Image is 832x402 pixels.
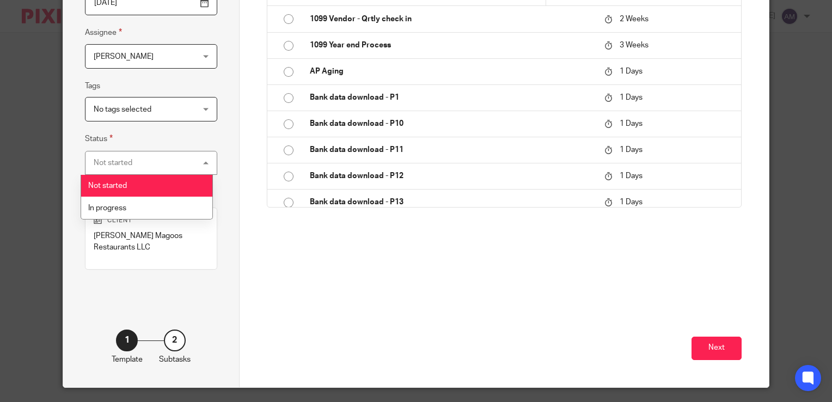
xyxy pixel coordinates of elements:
p: Bank data download - P11 [310,144,594,155]
span: No tags selected [94,106,151,113]
span: 2 Weeks [620,15,649,23]
span: 1 Days [620,120,643,127]
p: Subtasks [159,354,191,365]
button: Next [692,337,742,360]
p: 1099 Year end Process [310,40,594,51]
span: 1 Days [620,68,643,75]
p: 1099 Vendor - Qrtly check in [310,14,594,25]
span: In progress [88,204,126,212]
label: Assignee [85,26,122,39]
span: 1 Days [620,94,643,101]
div: Not started [94,159,132,167]
div: 2 [164,330,186,351]
label: Status [85,132,113,145]
span: 1 Days [620,172,643,180]
div: 1 [116,330,138,351]
span: [PERSON_NAME] [94,53,154,60]
p: Template [112,354,143,365]
label: Tags [85,81,100,92]
p: Bank data download - P1 [310,92,594,103]
span: 1 Days [620,146,643,154]
span: 1 Days [620,198,643,206]
span: 3 Weeks [620,41,649,49]
p: Bank data download - P13 [310,197,594,208]
span: Not started [88,182,127,190]
p: Bank data download - P12 [310,170,594,181]
p: AP Aging [310,66,594,77]
p: Bank data download - P10 [310,118,594,129]
p: [PERSON_NAME] Magoos Restaurants LLC [94,230,209,253]
p: Client [94,216,209,225]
